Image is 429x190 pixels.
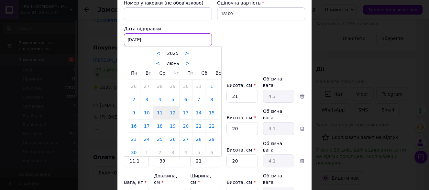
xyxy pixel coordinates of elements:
[192,106,205,119] a: 14
[156,60,160,66] a: <
[127,146,140,159] a: 30
[166,80,179,93] a: 29
[205,146,218,159] a: 6
[153,120,166,132] a: 18
[146,70,151,76] span: Вт
[192,133,205,146] a: 28
[127,120,140,132] a: 16
[180,120,192,132] a: 20
[192,80,205,93] a: 31
[166,93,179,106] a: 5
[205,106,218,119] a: 15
[215,70,221,76] span: Вс
[180,80,192,93] a: 30
[153,106,166,119] a: 11
[153,146,166,159] a: 2
[205,120,218,132] a: 22
[157,50,161,56] a: <
[153,133,166,146] a: 25
[180,106,192,119] a: 13
[173,70,179,76] span: Чт
[140,120,153,132] a: 17
[127,133,140,146] a: 23
[167,51,179,56] span: 2025
[205,133,218,146] a: 29
[140,133,153,146] a: 24
[140,93,153,106] a: 3
[166,106,179,119] a: 12
[127,106,140,119] a: 9
[180,146,192,159] a: 4
[192,93,205,106] a: 7
[166,120,179,132] a: 19
[166,61,179,66] span: Июнь
[131,70,137,76] span: Пн
[140,146,153,159] a: 1
[185,50,189,56] a: >
[192,146,205,159] a: 5
[166,146,179,159] a: 3
[202,70,207,76] span: Сб
[140,106,153,119] a: 10
[180,93,192,106] a: 6
[127,80,140,93] a: 26
[153,93,166,106] a: 4
[187,70,193,76] span: Пт
[205,80,218,93] a: 1
[153,80,166,93] a: 28
[140,80,153,93] a: 27
[166,133,179,146] a: 26
[186,60,190,66] a: >
[180,133,192,146] a: 27
[205,93,218,106] a: 8
[192,120,205,132] a: 21
[127,93,140,106] a: 2
[159,70,165,76] span: Ср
